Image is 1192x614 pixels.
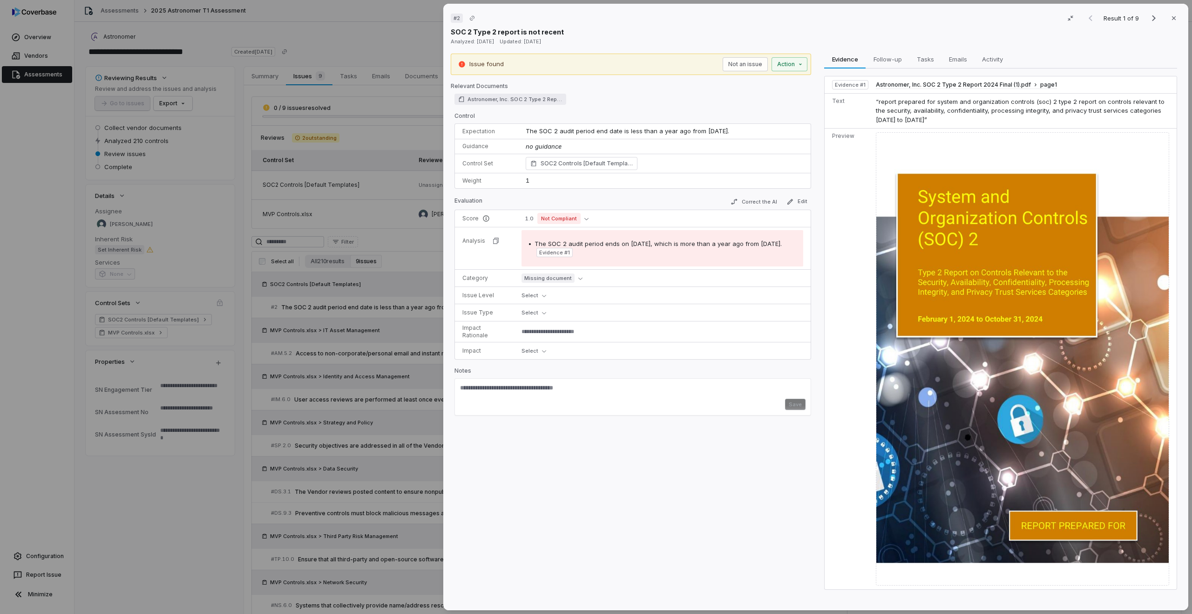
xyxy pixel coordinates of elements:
[537,213,581,224] span: Not Compliant
[462,128,511,135] p: Expectation
[835,81,866,89] span: Evidence # 1
[462,309,507,316] p: Issue Type
[526,143,562,150] span: no guidance
[1104,13,1141,23] p: Result 1 of 9
[978,53,1007,65] span: Activity
[454,197,482,208] p: Evaluation
[462,274,507,282] p: Category
[462,347,507,355] p: Impact
[526,127,729,135] span: The SOC 2 audit period end date is less than a year ago from [DATE].
[521,273,575,283] span: Missing document
[541,159,633,168] span: SOC2 Controls [Default Templates]
[876,81,1057,89] button: Astronomer, Inc. SOC 2 Type 2 Report 2024 Final (1).pdfpage1
[462,160,511,167] p: Control Set
[825,93,872,129] td: Text
[462,324,507,339] p: Impact Rationale
[825,129,872,589] td: Preview
[521,290,550,301] button: Select
[469,60,504,69] p: Issue found
[521,307,550,318] button: Select
[500,38,541,45] span: Updated: [DATE]
[723,57,768,71] button: Not an issue
[451,38,494,45] span: Analyzed: [DATE]
[526,177,529,184] span: 1
[454,112,811,123] p: Control
[454,367,811,378] p: Notes
[828,53,862,65] span: Evidence
[462,177,511,184] p: Weight
[876,81,1031,89] span: Astronomer, Inc. SOC 2 Type 2 Report 2024 Final (1).pdf
[454,14,460,22] span: # 2
[539,249,570,256] span: Evidence # 1
[462,237,485,245] p: Analysis
[462,215,507,222] p: Score
[451,27,564,37] p: SOC 2 Type 2 report is not recent
[783,196,811,207] button: Edit
[772,57,807,71] button: Action
[1145,13,1163,24] button: Next result
[870,53,906,65] span: Follow-up
[462,143,511,150] p: Guidance
[876,132,1169,586] img: e6b000056661403d9da3e444d1b307ce_original.jpg_w1200.jpg
[462,292,507,299] p: Issue Level
[535,240,782,247] span: The SOC 2 audit period ends on [DATE], which is more than a year ago from [DATE].
[945,53,971,65] span: Emails
[521,345,550,356] button: Select
[467,96,562,103] span: Astronomer, Inc. SOC 2 Type 2 Report 2024 Final (1).pdf
[913,53,938,65] span: Tasks
[521,213,592,224] button: 1.0Not Compliant
[876,98,1165,123] span: “report prepared for system and organization controls (soc) 2 type 2 report on controls relevant ...
[727,196,781,207] button: Correct the AI
[1040,81,1057,89] span: page 1
[451,82,811,94] p: Relevant Documents
[464,10,481,27] button: Copy link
